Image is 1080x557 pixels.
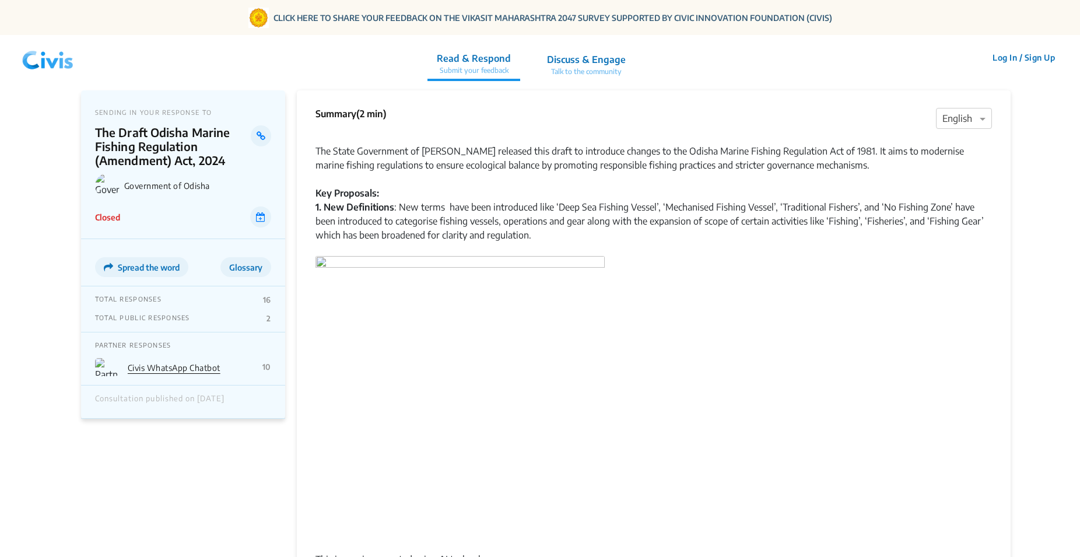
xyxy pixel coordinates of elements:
[95,314,190,323] p: TOTAL PUBLIC RESPONSES
[220,257,271,277] button: Glossary
[315,256,605,543] img: AD_4nXc0XzqIdJ9GOuSRDvmpCJaTHHK2ChZ6ylQ4nnZZKMoCJp26ymh9pj1MkKem6zYGD7zo9SUear3MLCQR41LdZ-aBlFipV...
[124,181,271,191] p: Government of Odisha
[95,125,251,167] p: The Draft Odisha Marine Fishing Regulation (Amendment) Act, 2024
[95,394,225,409] div: Consultation published on [DATE]
[315,200,992,256] div: : New terms have been introduced like ‘Deep Sea Fishing Vessel’, ‘Mechanised Fishing Vessel’, ‘Tr...
[437,65,511,76] p: Submit your feedback
[547,66,626,77] p: Talk to the community
[356,108,387,120] span: (2 min)
[95,173,120,198] img: Government of Odisha logo
[95,358,118,376] img: Partner Logo
[128,363,220,373] a: Civis WhatsApp Chatbot
[315,187,379,199] strong: Key Proposals:
[118,262,180,272] span: Spread the word
[248,8,269,28] img: Gom Logo
[985,48,1063,66] button: Log In / Sign Up
[95,108,271,116] p: SENDING IN YOUR RESPONSE TO
[95,257,188,277] button: Spread the word
[95,211,120,223] p: Closed
[547,52,626,66] p: Discuss & Engage
[315,107,387,121] p: Summary
[95,295,162,304] p: TOTAL RESPONSES
[315,201,394,213] strong: 1. New Definitions
[17,40,78,75] img: navlogo.png
[315,130,992,172] div: The State Government of [PERSON_NAME] released this draft to introduce changes to the Odisha Mari...
[273,12,832,24] a: CLICK HERE TO SHARE YOUR FEEDBACK ON THE VIKASIT MAHARASHTRA 2047 SURVEY SUPPORTED BY CIVIC INNOV...
[437,51,511,65] p: Read & Respond
[263,295,271,304] p: 16
[229,262,262,272] span: Glossary
[262,362,271,372] p: 10
[95,341,271,349] p: PARTNER RESPONSES
[267,314,271,323] p: 2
